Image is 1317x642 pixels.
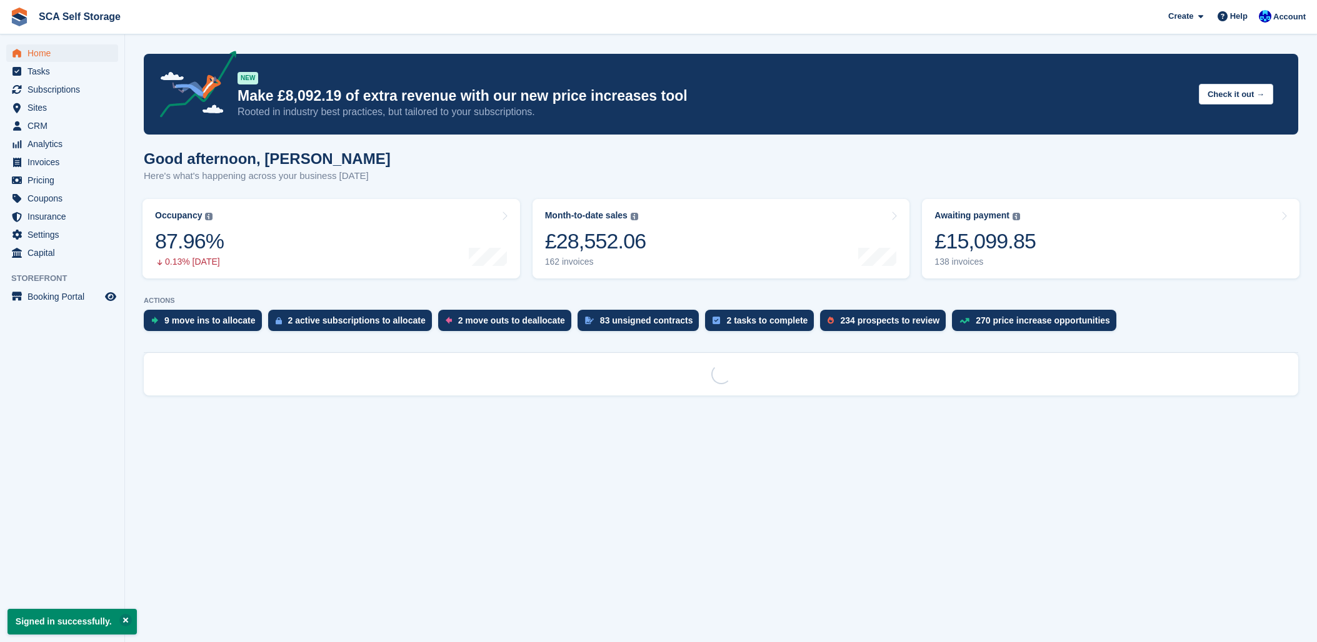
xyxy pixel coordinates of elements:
img: stora-icon-8386f47178a22dfd0bd8f6a31ec36ba5ce8667c1dd55bd0f319d3a0aa187defe.svg [10,8,29,26]
a: Preview store [103,289,118,304]
a: Month-to-date sales £28,552.06 162 invoices [533,199,910,278]
a: menu [6,44,118,62]
span: Home [28,44,103,62]
div: £28,552.06 [545,228,646,254]
span: Settings [28,226,103,243]
a: menu [6,244,118,262]
span: Sites [28,99,103,116]
a: 2 tasks to complete [705,310,820,337]
p: Rooted in industry best practices, but tailored to your subscriptions. [238,105,1189,119]
div: Month-to-date sales [545,210,628,221]
img: icon-info-grey-7440780725fd019a000dd9b08b2336e03edf1995a4989e88bcd33f0948082b44.svg [205,213,213,220]
a: menu [6,117,118,135]
div: Awaiting payment [934,210,1009,221]
p: Make £8,092.19 of extra revenue with our new price increases tool [238,87,1189,105]
span: Invoices [28,153,103,171]
a: 2 move outs to deallocate [438,310,578,337]
p: Here's what's happening across your business [DATE] [144,169,391,183]
img: icon-info-grey-7440780725fd019a000dd9b08b2336e03edf1995a4989e88bcd33f0948082b44.svg [631,213,638,220]
img: price_increase_opportunities-93ffe204e8149a01c8c9dc8f82e8f89637d9d84a8eef4429ea346261dce0b2c0.svg [959,318,969,324]
img: active_subscription_to_allocate_icon-d502201f5373d7db506a760aba3b589e785aa758c864c3986d89f69b8ff3... [276,317,282,325]
p: Signed in successfully. [8,609,137,634]
a: menu [6,171,118,189]
a: menu [6,81,118,98]
img: Kelly Neesham [1259,10,1271,23]
img: price-adjustments-announcement-icon-8257ccfd72463d97f412b2fc003d46551f7dbcb40ab6d574587a9cd5c0d94... [149,51,237,122]
a: menu [6,99,118,116]
a: Awaiting payment £15,099.85 138 invoices [922,199,1299,278]
a: menu [6,288,118,305]
a: menu [6,190,118,207]
span: Coupons [28,190,103,207]
a: menu [6,208,118,225]
a: Occupancy 87.96% 0.13% [DATE] [143,199,520,278]
div: 270 price increase opportunities [976,315,1110,325]
a: menu [6,226,118,243]
img: move_outs_to_deallocate_icon-f764333ba52eb49d3ac5e1228854f67142a1ed5810a6f6cc68b1a99e826820c5.svg [446,317,452,324]
div: 83 unsigned contracts [600,315,693,325]
a: menu [6,135,118,153]
span: CRM [28,117,103,135]
a: 270 price increase opportunities [952,310,1123,337]
div: Occupancy [155,210,202,221]
a: 2 active subscriptions to allocate [268,310,438,337]
span: Capital [28,244,103,262]
p: ACTIONS [144,297,1298,305]
div: 0.13% [DATE] [155,257,224,267]
span: Analytics [28,135,103,153]
img: icon-info-grey-7440780725fd019a000dd9b08b2336e03edf1995a4989e88bcd33f0948082b44.svg [1013,213,1020,220]
span: Booking Portal [28,288,103,305]
span: Insurance [28,208,103,225]
div: 87.96% [155,228,224,254]
a: 234 prospects to review [820,310,952,337]
a: menu [6,63,118,80]
span: Storefront [11,272,124,285]
div: 138 invoices [934,257,1036,267]
div: £15,099.85 [934,228,1036,254]
div: 2 tasks to complete [726,315,808,325]
span: Subscriptions [28,81,103,98]
span: Help [1230,10,1248,23]
a: 83 unsigned contracts [578,310,706,337]
div: 2 active subscriptions to allocate [288,315,426,325]
div: 9 move ins to allocate [164,315,256,325]
a: 9 move ins to allocate [144,310,268,337]
span: Pricing [28,171,103,189]
span: Create [1168,10,1193,23]
h1: Good afternoon, [PERSON_NAME] [144,150,391,167]
button: Check it out → [1199,84,1273,104]
span: Account [1273,11,1306,23]
img: prospect-51fa495bee0391a8d652442698ab0144808aea92771e9ea1ae160a38d050c398.svg [828,317,834,324]
a: SCA Self Storage [34,6,126,27]
img: move_ins_to_allocate_icon-fdf77a2bb77ea45bf5b3d319d69a93e2d87916cf1d5bf7949dd705db3b84f3ca.svg [151,317,158,324]
div: 234 prospects to review [840,315,939,325]
div: NEW [238,72,258,84]
a: menu [6,153,118,171]
div: 162 invoices [545,257,646,267]
span: Tasks [28,63,103,80]
img: contract_signature_icon-13c848040528278c33f63329250d36e43548de30e8caae1d1a13099fd9432cc5.svg [585,317,594,324]
div: 2 move outs to deallocate [458,315,565,325]
img: task-75834270c22a3079a89374b754ae025e5fb1db73e45f91037f5363f120a921f8.svg [713,317,720,324]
